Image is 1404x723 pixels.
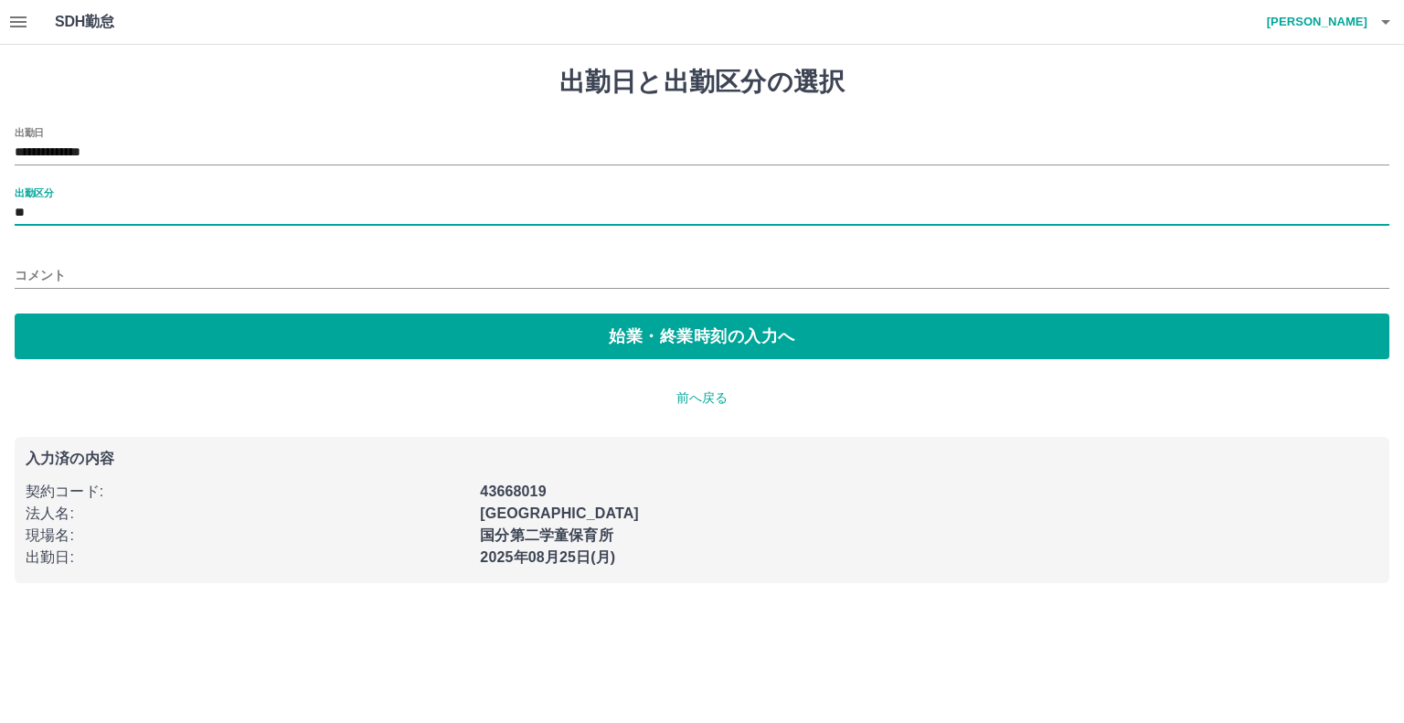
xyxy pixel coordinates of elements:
p: 出勤日 : [26,547,469,569]
button: 始業・終業時刻の入力へ [15,314,1389,359]
label: 出勤区分 [15,186,53,199]
b: 43668019 [480,484,546,499]
p: 契約コード : [26,481,469,503]
p: 現場名 : [26,525,469,547]
label: 出勤日 [15,125,44,139]
p: 前へ戻る [15,388,1389,408]
p: 入力済の内容 [26,452,1378,466]
p: 法人名 : [26,503,469,525]
b: 国分第二学童保育所 [480,527,612,543]
b: [GEOGRAPHIC_DATA] [480,505,639,521]
h1: 出勤日と出勤区分の選択 [15,67,1389,98]
b: 2025年08月25日(月) [480,549,615,565]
